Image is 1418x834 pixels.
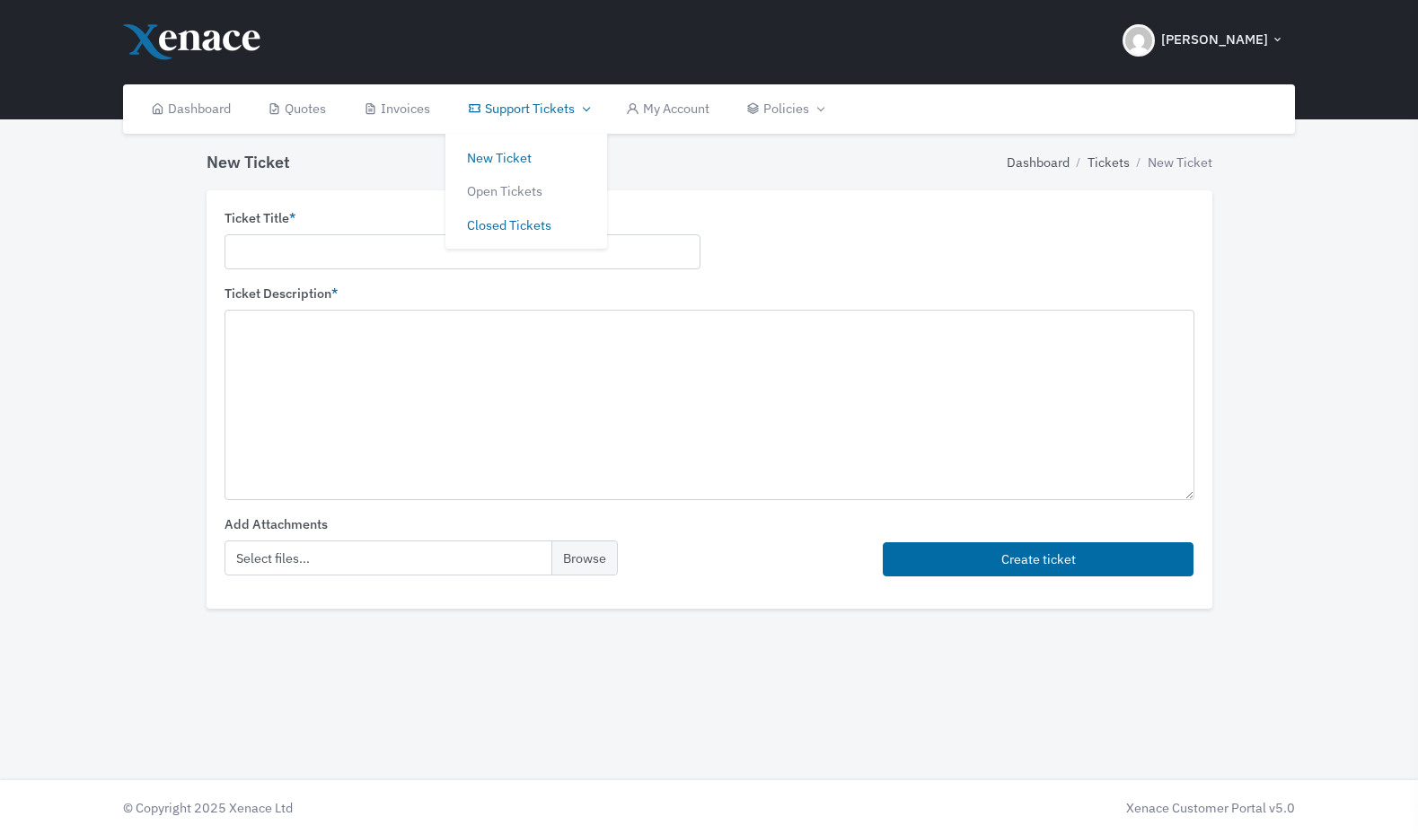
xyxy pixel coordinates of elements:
[225,284,338,303] label: Ticket Description
[345,84,449,134] a: Invoices
[114,798,709,818] div: © Copyright 2025 Xenace Ltd
[1007,153,1070,172] a: Dashboard
[445,174,607,208] a: Open Tickets
[445,208,607,242] a: Closed Tickets
[718,798,1295,818] div: Xenace Customer Portal v5.0
[1112,9,1295,72] button: [PERSON_NAME]
[1088,153,1130,172] a: Tickets
[1130,153,1212,172] li: New Ticket
[250,84,346,134] a: Quotes
[449,84,607,134] a: Support Tickets
[607,84,728,134] a: My Account
[445,141,607,175] a: New Ticket
[1123,24,1155,57] img: Header Avatar
[225,208,295,228] label: Ticket Title
[132,84,250,134] a: Dashboard
[445,134,607,250] div: Support Tickets
[207,153,290,172] h4: New Ticket
[883,542,1194,577] button: Create ticket
[225,514,328,534] label: Add Attachments
[728,84,842,134] a: Policies
[1161,30,1268,50] span: [PERSON_NAME]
